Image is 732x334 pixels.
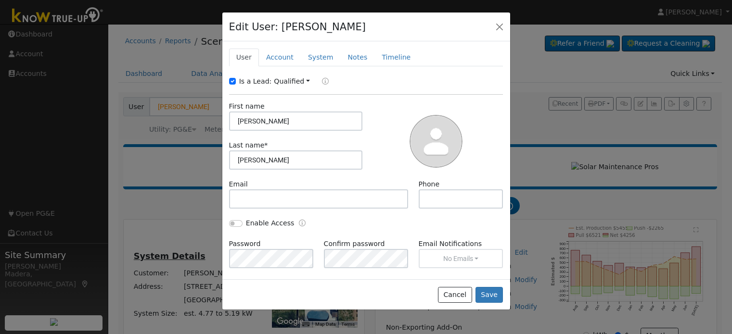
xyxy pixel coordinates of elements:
[229,179,248,189] label: Email
[229,78,236,85] input: Is a Lead:
[229,19,366,35] h4: Edit User: [PERSON_NAME]
[340,49,374,66] a: Notes
[299,218,306,229] a: Enable Access
[438,287,472,303] button: Cancel
[315,76,329,87] a: Lead
[374,49,418,66] a: Timeline
[301,49,341,66] a: System
[259,49,301,66] a: Account
[475,287,503,303] button: Save
[324,239,385,249] label: Confirm password
[229,140,268,150] label: Last name
[264,141,268,149] span: Required
[419,239,503,249] label: Email Notifications
[239,76,272,87] label: Is a Lead:
[246,218,295,228] label: Enable Access
[419,179,440,189] label: Phone
[229,239,261,249] label: Password
[274,77,310,85] a: Qualified
[229,101,265,111] label: First name
[229,49,259,66] a: User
